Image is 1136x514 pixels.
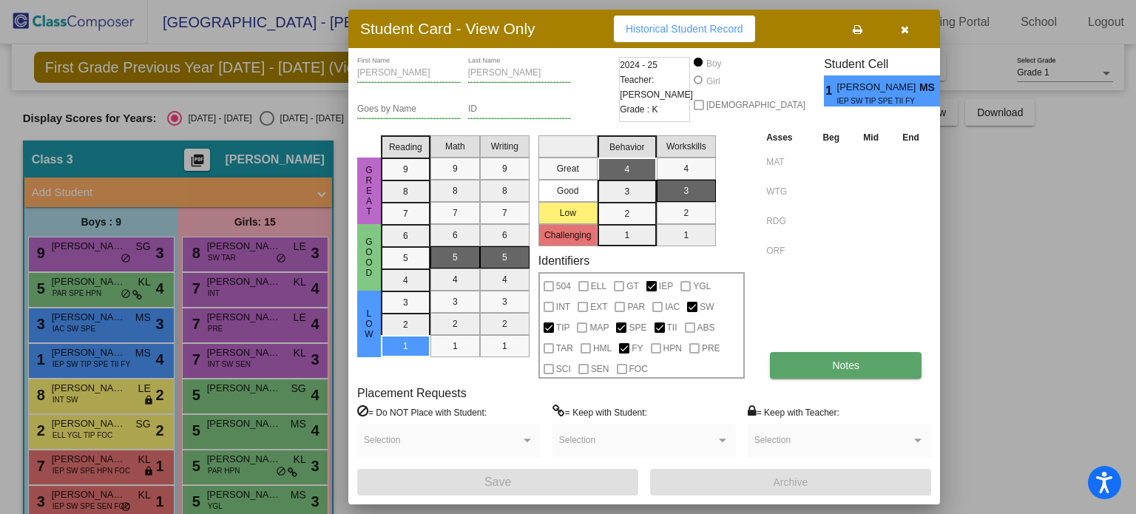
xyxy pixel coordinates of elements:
[362,237,376,278] span: Good
[748,405,839,419] label: = Keep with Teacher:
[837,80,919,95] span: [PERSON_NAME]
[362,308,376,339] span: Low
[629,360,648,378] span: FOC
[890,129,931,146] th: End
[702,339,720,357] span: PRE
[650,469,931,496] button: Archive
[763,129,811,146] th: Asses
[552,405,647,419] label: = Keep with Student:
[556,339,573,357] span: TAR
[837,95,909,106] span: IEP SW TIP SPE TII FY
[824,57,953,71] h3: Student Cell
[766,210,807,232] input: assessment
[620,102,657,117] span: Grade : K
[357,104,461,115] input: goes by name
[663,339,682,357] span: HPN
[940,82,953,100] span: 4
[832,359,859,371] span: Notes
[357,469,638,496] button: Save
[556,360,571,378] span: SCI
[766,151,807,173] input: assessment
[626,277,639,295] span: GT
[766,180,807,203] input: assessment
[919,80,940,95] span: MS
[706,96,805,114] span: [DEMOGRAPHIC_DATA]
[538,254,589,268] label: Identifiers
[706,57,722,70] div: Boy
[589,319,609,337] span: MAP
[667,319,677,337] span: TII
[484,476,511,488] span: Save
[851,129,890,146] th: Mid
[770,352,922,379] button: Notes
[620,72,693,102] span: Teacher: [PERSON_NAME]
[659,277,673,295] span: IEP
[591,277,606,295] span: ELL
[593,339,612,357] span: HML
[357,386,467,400] label: Placement Requests
[556,319,570,337] span: TIP
[626,23,743,35] span: Historical Student Record
[627,298,645,316] span: PAR
[665,298,680,316] span: IAC
[591,360,609,378] span: SEN
[360,19,535,38] h3: Student Card - View Only
[766,240,807,262] input: assessment
[620,58,657,72] span: 2024 - 25
[811,129,851,146] th: Beg
[614,16,755,42] button: Historical Student Record
[774,476,808,488] span: Archive
[590,298,607,316] span: EXT
[697,319,715,337] span: ABS
[706,75,720,88] div: Girl
[700,298,714,316] span: SW
[632,339,643,357] span: FY
[824,82,836,100] span: 1
[362,165,376,217] span: Great
[357,405,487,419] label: = Do NOT Place with Student:
[693,277,711,295] span: YGL
[556,277,571,295] span: 504
[629,319,646,337] span: SPE
[556,298,570,316] span: INT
